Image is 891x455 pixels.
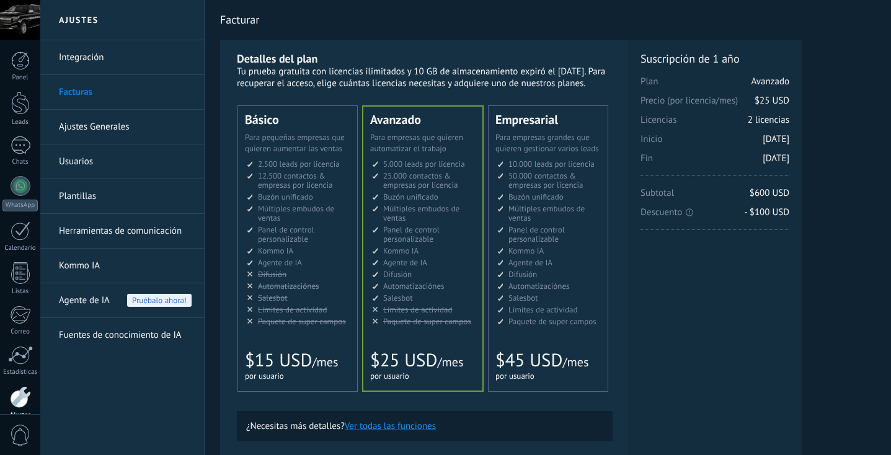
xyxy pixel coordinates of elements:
span: Panel de control personalizable [258,224,314,244]
a: Kommo IA [59,249,192,283]
div: Empresarial [495,113,601,126]
li: Usuarios [40,144,204,179]
li: Plantillas [40,179,204,214]
span: Difusión [258,269,286,280]
li: Agente de IA [40,283,204,318]
span: Buzón unificado [258,192,313,202]
div: Leads [2,118,38,126]
span: Paquete de super campos [508,316,596,327]
span: Salesbot [258,293,288,303]
span: Agente de IA [383,257,427,268]
span: $25 USD [755,95,789,107]
button: Ver todas las funciones [345,420,436,432]
span: Automatizaciónes [508,281,570,291]
span: Pruébalo ahora! [127,294,192,307]
li: Kommo IA [40,249,204,283]
span: Buzón unificado [508,192,564,202]
div: Chats [2,158,38,166]
div: Avanzado [370,113,476,126]
span: $25 USD [370,348,437,372]
li: Fuentes de conocimiento de IA [40,318,204,352]
span: Avanzado [751,76,789,87]
span: Suscripción de 1 año [641,51,789,66]
span: Salesbot [508,293,538,303]
span: Para pequeñas empresas que quieren aumentar las ventas [245,132,345,154]
span: Subtotal [641,187,789,206]
span: $15 USD [245,348,312,372]
a: Usuarios [59,144,192,179]
span: Múltiples embudos de ventas [258,203,334,223]
span: [DATE] [763,152,789,164]
span: $45 USD [495,348,562,372]
span: Límites de actividad [383,304,453,315]
span: Inicio [641,133,789,152]
span: 2.500 leads por licencia [258,159,340,169]
b: Detalles del plan [237,51,317,66]
a: Facturas [59,75,192,110]
span: 5.000 leads por licencia [383,159,465,169]
span: Para empresas grandes que quieren gestionar varios leads [495,132,599,154]
span: Plan [641,76,789,95]
div: Tu prueba gratuita con licencias ilimitados y 10 GB de almacenamiento expiró el [DATE]. Para recu... [237,66,613,89]
span: 12.500 contactos & empresas por licencia [258,170,332,190]
span: por usuario [245,371,284,381]
div: Listas [2,288,38,296]
a: Agente de IA Pruébalo ahora! [59,283,192,318]
span: Límites de actividad [258,304,327,315]
span: Salesbot [383,293,413,303]
li: Ajustes Generales [40,110,204,144]
span: 10.000 leads por licencia [508,159,595,169]
span: Precio (por licencia/mes) [641,95,789,114]
a: Integración [59,40,192,75]
span: 25.000 contactos & empresas por licencia [383,170,458,190]
span: por usuario [495,371,534,381]
div: Básico [245,113,350,126]
span: Facturar [220,13,259,26]
span: Panel de control personalizable [383,224,440,244]
span: Agente de IA [258,257,302,268]
span: Kommo IA [508,245,544,256]
li: Herramientas de comunicación [40,214,204,249]
span: 50.000 contactos & empresas por licencia [508,170,583,190]
span: 2 licencias [748,114,789,126]
div: Panel [2,74,38,82]
span: Kommo IA [383,245,419,256]
div: Ajustes [2,412,38,420]
p: ¿Necesitas más detalles? [246,420,603,432]
div: Estadísticas [2,368,38,376]
span: $600 USD [750,187,789,199]
a: Plantillas [59,179,192,214]
span: Panel de control personalizable [508,224,565,244]
span: por usuario [370,371,409,381]
span: /mes [312,354,338,370]
span: /mes [437,354,463,370]
span: Automatizaciónes [383,281,445,291]
span: Paquete de super campos [258,316,346,327]
div: Correo [2,328,38,336]
span: Paquete de super campos [383,316,471,327]
a: Fuentes de conocimiento de IA [59,318,192,353]
span: Agente de IA [508,257,552,268]
span: Difusión [383,269,412,280]
li: Facturas [40,75,204,110]
span: Para empresas que quieren automatizar el trabajo [370,132,463,154]
span: Kommo IA [258,245,293,256]
div: WhatsApp [2,200,38,211]
a: Ajustes Generales [59,110,192,144]
span: Fin [641,152,789,172]
div: Calendario [2,244,38,252]
span: Múltiples embudos de ventas [508,203,585,223]
span: [DATE] [763,133,789,145]
span: Descuento [641,206,789,218]
a: Herramientas de comunicación [59,214,192,249]
span: Límites de actividad [508,304,578,315]
span: /mes [562,354,588,370]
span: Difusión [508,269,537,280]
span: - $100 USD [745,206,789,218]
span: Agente de IA [59,283,110,318]
span: Licencias [641,114,789,133]
span: Buzón unificado [383,192,438,202]
li: Integración [40,40,204,75]
span: Automatizaciónes [258,281,319,291]
span: Múltiples embudos de ventas [383,203,459,223]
